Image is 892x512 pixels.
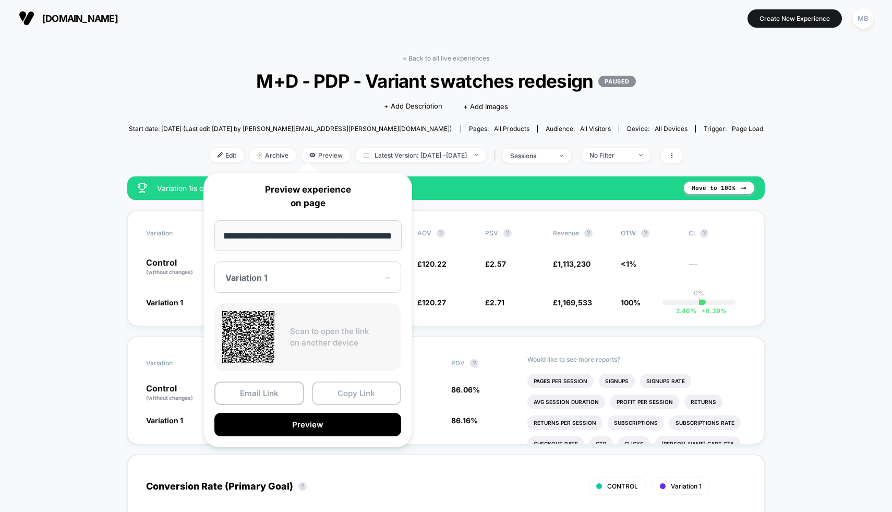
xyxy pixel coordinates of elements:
span: £ [485,259,506,268]
div: No Filter [589,151,631,159]
img: end [560,154,563,157]
span: £ [417,259,447,268]
span: + Add Description [384,101,442,112]
span: Variation 1 [146,416,183,425]
span: + [702,307,706,315]
img: success_star [138,183,147,193]
li: Avg Session Duration [527,395,605,409]
li: Ctr [589,436,613,451]
div: Audience: [546,125,611,133]
p: Control [146,384,212,402]
span: Device: [619,125,695,133]
span: AOV [417,229,431,237]
button: ? [470,359,478,367]
a: < Back to all live experiences [403,54,489,62]
p: Preview experience on page [214,183,401,210]
li: Profit Per Session [610,395,679,409]
p: | [698,297,700,305]
button: ? [700,229,708,237]
span: M+D - PDP - Variant swatches redesign [161,70,732,92]
span: (without changes) [146,395,193,401]
span: CONTROL [607,482,638,490]
button: Create New Experience [748,9,842,28]
button: ? [641,229,649,237]
li: Checkout Rate [527,436,584,451]
span: + Add Images [463,102,508,111]
span: Edit [210,148,244,162]
div: MB [853,8,873,29]
li: Subscriptions Rate [669,415,741,430]
span: Page Load [732,125,763,133]
img: Visually logo [19,10,34,26]
span: Start date: [DATE] (Last edit [DATE] by [PERSON_NAME][EMAIL_ADDRESS][PERSON_NAME][DOMAIN_NAME]) [129,125,452,133]
img: end [475,154,478,156]
li: Clicks [618,436,650,451]
div: Trigger: [704,125,763,133]
li: [PERSON_NAME] Cart Cta [655,436,740,451]
span: 1,113,230 [558,259,590,268]
p: Scan to open the link on another device [290,326,393,349]
button: Preview [214,413,401,436]
p: Would like to see more reports? [527,355,746,363]
span: 120.27 [422,298,446,307]
span: all products [494,125,529,133]
button: Email Link [214,382,304,405]
span: (without changes) [146,269,193,275]
span: PDV [451,359,465,367]
button: MB [850,8,876,29]
span: £ [485,298,504,307]
span: £ [553,298,592,307]
span: [DOMAIN_NAME] [42,13,118,24]
span: Archive [249,148,296,162]
button: Copy Link [312,382,402,405]
span: --- [689,261,746,276]
span: 86.06 % [451,385,480,394]
p: 0% [694,289,704,297]
span: Variation 1 is currently winning. [157,184,673,193]
span: PSV [485,229,498,237]
span: all devices [655,125,688,133]
p: PAUSED [598,76,635,87]
span: 86.16 % [451,416,478,425]
span: CI [689,229,746,237]
li: Signups [599,374,635,388]
span: Preview [302,148,351,162]
li: Returns [684,395,722,409]
span: <1% [621,259,636,268]
button: Move to 100% [684,182,754,194]
span: 100% [621,298,641,307]
span: All Visitors [580,125,611,133]
span: Variation [146,355,203,371]
button: ? [503,229,512,237]
p: Control [146,258,203,276]
span: 1,169,533 [558,298,592,307]
span: Revenue [553,229,579,237]
div: sessions [510,152,552,160]
img: edit [218,152,223,158]
span: £ [553,259,590,268]
button: ? [437,229,445,237]
span: Variation [146,229,203,237]
div: Pages: [469,125,529,133]
button: ? [584,229,593,237]
li: Subscriptions [608,415,664,430]
span: 2.46 % [676,307,696,315]
button: ? [298,482,307,491]
span: Variation 1 [146,298,183,307]
li: Pages Per Session [527,374,594,388]
span: 2.57 [490,259,506,268]
span: 2.71 [490,298,504,307]
span: 8.39 % [696,307,727,315]
li: Signups Rate [640,374,691,388]
span: Latest Version: [DATE] - [DATE] [356,148,486,162]
li: Returns Per Session [527,415,602,430]
span: Variation 1 [671,482,702,490]
img: calendar [364,152,369,158]
span: 120.22 [422,259,447,268]
img: end [257,152,262,158]
span: OTW [621,229,678,237]
img: end [639,154,643,156]
button: [DOMAIN_NAME] [16,10,121,27]
span: | [491,148,502,163]
span: £ [417,298,446,307]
